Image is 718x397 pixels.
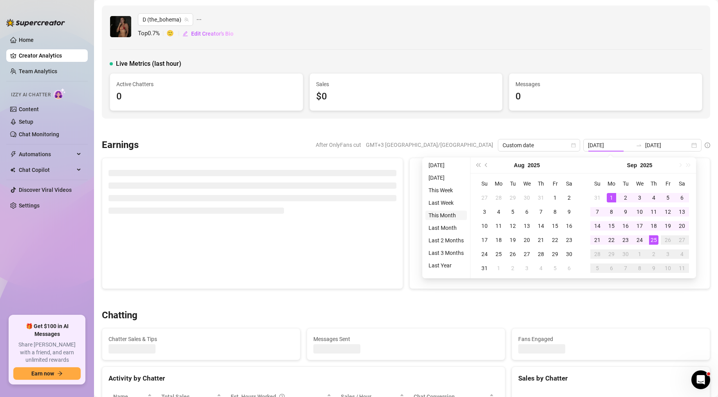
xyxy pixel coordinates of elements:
[116,59,181,69] span: Live Metrics (last hour)
[102,139,139,152] h3: Earnings
[645,141,690,150] input: End date
[503,139,575,151] span: Custom date
[19,131,59,137] a: Chat Monitoring
[6,19,65,27] img: logo-BBDzfeDw.svg
[143,14,188,25] span: D (the_bohema)
[54,88,66,99] img: AI Chatter
[10,167,15,173] img: Chat Copilot
[109,373,499,384] div: Activity by Chatter
[316,89,496,104] div: $0
[11,91,51,99] span: Izzy AI Chatter
[13,323,81,338] span: 🎁 Get $100 in AI Messages
[19,187,72,193] a: Discover Viral Videos
[19,68,57,74] a: Team Analytics
[116,80,297,88] span: Active Chatters
[705,143,710,148] span: info-circle
[19,37,34,43] a: Home
[518,335,704,343] span: Fans Engaged
[19,164,74,176] span: Chat Copilot
[19,49,81,62] a: Creator Analytics
[515,80,696,88] span: Messages
[13,341,81,364] span: Share [PERSON_NAME] with a friend, and earn unlimited rewards
[316,80,496,88] span: Sales
[196,13,202,26] span: ellipsis
[588,141,633,150] input: Start date
[138,29,166,38] span: Top 0.7 %
[31,370,54,377] span: Earn now
[109,335,294,343] span: Chatter Sales & Tips
[636,142,642,148] span: to
[316,139,361,151] span: After OnlyFans cut
[19,202,40,209] a: Settings
[366,139,493,151] span: GMT+3 [GEOGRAPHIC_DATA]/[GEOGRAPHIC_DATA]
[182,27,234,40] button: Edit Creator's Bio
[10,151,16,157] span: thunderbolt
[13,367,81,380] button: Earn nowarrow-right
[19,119,33,125] a: Setup
[57,371,63,376] span: arrow-right
[116,89,297,104] div: 0
[518,373,704,384] div: Sales by Chatter
[183,31,188,36] span: edit
[691,370,710,389] iframe: Intercom live chat
[515,89,696,104] div: 0
[313,335,499,343] span: Messages Sent
[191,31,233,37] span: Edit Creator's Bio
[102,309,137,322] h3: Chatting
[184,17,189,22] span: team
[19,148,74,161] span: Automations
[636,142,642,148] span: swap-right
[166,29,182,38] span: 🙂
[110,16,131,37] img: D
[19,106,39,112] a: Content
[571,143,576,148] span: calendar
